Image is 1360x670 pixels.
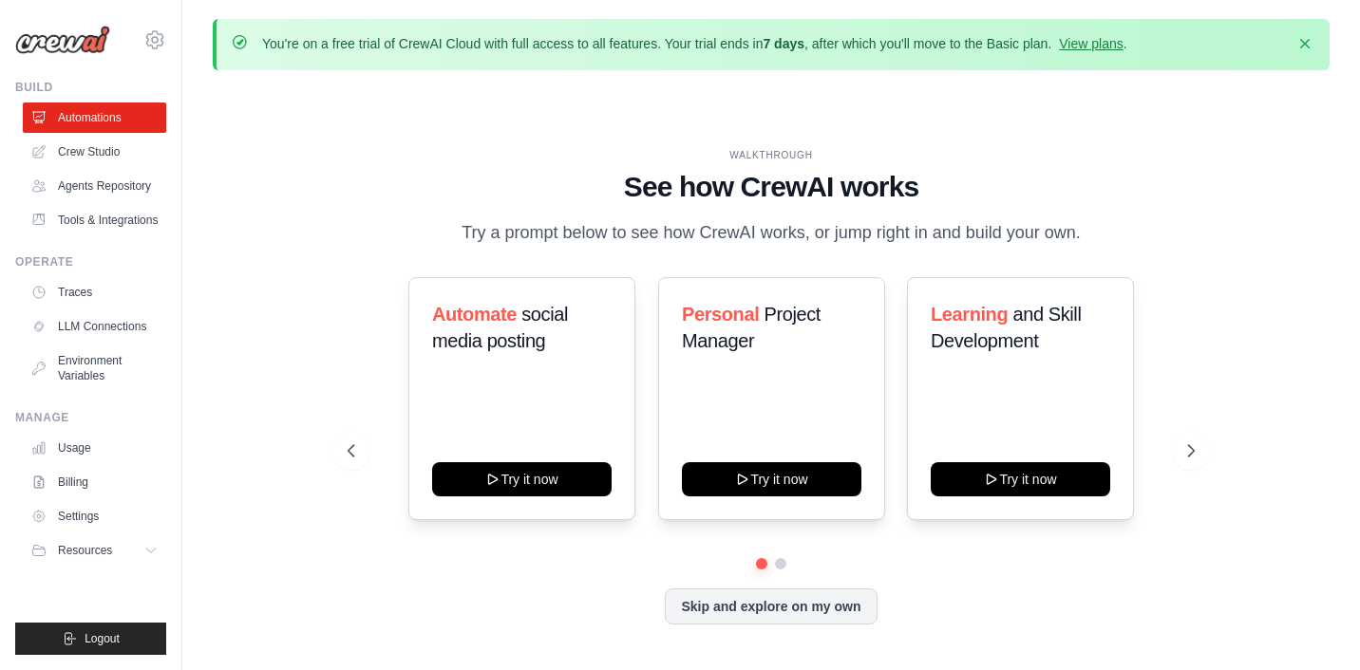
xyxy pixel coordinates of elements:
a: Usage [23,433,166,463]
a: Automations [23,102,166,133]
p: Try a prompt below to see how CrewAI works, or jump right in and build your own. [452,219,1090,247]
button: Logout [15,623,166,655]
h1: See how CrewAI works [348,170,1196,204]
button: Try it now [931,462,1110,496]
a: Agents Repository [23,171,166,201]
strong: 7 days [763,36,804,51]
a: Billing [23,467,166,497]
span: Personal [682,304,759,325]
a: LLM Connections [23,311,166,342]
span: Logout [85,631,120,646]
div: Build [15,80,166,95]
div: WALKTHROUGH [348,148,1196,162]
span: Automate [432,304,517,325]
span: Project Manager [682,304,821,351]
a: Environment Variables [23,345,166,391]
img: Logo [15,26,110,54]
a: Traces [23,277,166,307]
a: Tools & Integrations [23,205,166,235]
span: Resources [58,543,112,558]
div: Operate [15,254,166,270]
a: View plans [1059,36,1123,51]
button: Try it now [682,462,861,496]
button: Skip and explore on my own [665,588,877,624]
p: You're on a free trial of CrewAI Cloud with full access to all features. Your trial ends in , aft... [262,34,1127,53]
span: social media posting [432,304,568,351]
button: Try it now [432,462,612,496]
button: Resources [23,535,166,566]
a: Crew Studio [23,137,166,167]
span: Learning [931,304,1008,325]
div: Manage [15,410,166,425]
a: Settings [23,501,166,531]
iframe: Chat Widget [1265,579,1360,670]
